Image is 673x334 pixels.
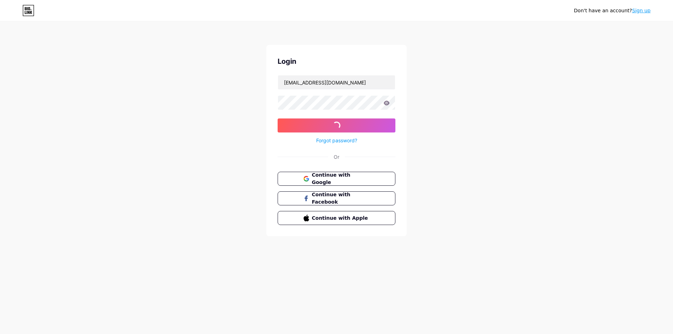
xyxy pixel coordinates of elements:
[278,172,395,186] button: Continue with Google
[312,171,370,186] span: Continue with Google
[312,191,370,206] span: Continue with Facebook
[278,75,395,89] input: Username
[574,7,651,14] div: Don't have an account?
[278,191,395,205] button: Continue with Facebook
[278,211,395,225] button: Continue with Apple
[278,56,395,67] div: Login
[334,153,339,161] div: Or
[632,8,651,13] a: Sign up
[312,214,370,222] span: Continue with Apple
[316,137,357,144] a: Forgot password?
